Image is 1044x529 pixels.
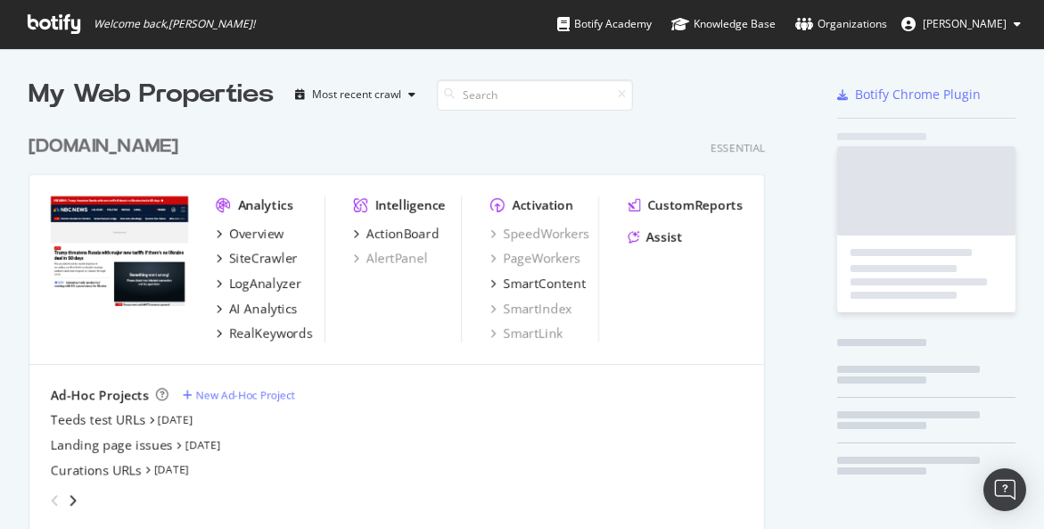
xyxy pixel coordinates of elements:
[229,325,313,343] div: RealKeywords
[158,412,193,427] a: [DATE]
[557,15,652,33] div: Botify Academy
[29,134,178,160] div: [DOMAIN_NAME]
[312,89,401,100] div: Most recent crawl
[29,77,274,112] div: My Web Properties
[855,86,981,103] div: Botify Chrome Plugin
[67,492,79,509] div: angle-right
[51,411,145,429] a: Teeds test URLs
[229,300,298,318] div: AI Analytics
[646,228,682,246] div: Assist
[51,436,173,454] a: Landing page issues
[185,437,220,452] a: [DATE]
[628,196,743,214] a: CustomReports
[94,17,255,31] span: Welcome back, [PERSON_NAME] !
[229,250,298,268] div: SiteCrawler
[490,300,571,318] a: SmartIndex
[288,80,423,109] button: Most recent crawl
[217,225,284,243] a: Overview
[217,250,298,268] a: SiteCrawler
[628,228,682,246] a: Assist
[44,486,67,515] div: angle-left
[196,387,295,402] div: New Ad-Hoc Project
[51,461,142,479] a: Curations URLs
[503,275,586,293] div: SmartContent
[217,300,298,318] a: AI Analytics
[490,250,580,268] a: PageWorkers
[837,86,981,103] a: Botify Chrome Plugin
[711,140,765,155] div: Essential
[375,196,446,214] div: Intelligence
[366,225,440,243] div: ActionBoard
[512,196,573,214] div: Activation
[154,462,189,477] a: [DATE]
[51,386,149,404] div: Ad-Hoc Projects
[923,16,1007,31] span: Joy Kemp
[490,225,589,243] a: SpeedWorkers
[29,134,185,160] a: [DOMAIN_NAME]
[490,275,586,293] a: SmartContent
[887,10,1035,38] button: [PERSON_NAME]
[795,15,887,33] div: Organizations
[229,275,301,293] div: LogAnalyzer
[217,325,313,343] a: RealKeywords
[183,387,295,402] a: New Ad-Hoc Project
[51,196,188,306] img: nbcnews.com
[490,325,563,343] a: SmartLink
[437,79,633,111] input: Search
[229,225,284,243] div: Overview
[671,15,776,33] div: Knowledge Base
[983,468,1026,511] div: Open Intercom Messenger
[354,250,428,268] a: AlertPanel
[647,196,743,214] div: CustomReports
[217,275,301,293] a: LogAnalyzer
[238,196,293,214] div: Analytics
[354,225,440,243] a: ActionBoard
